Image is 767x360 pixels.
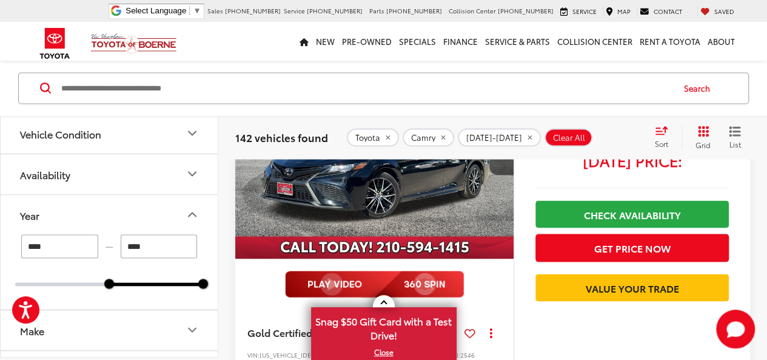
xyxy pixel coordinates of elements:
[189,6,190,15] span: ​
[369,6,384,15] span: Parts
[338,22,395,61] a: Pre-Owned
[225,6,281,15] span: [PHONE_NUMBER]
[126,6,186,15] span: Select Language
[60,73,672,103] input: Search by Make, Model, or Keyword
[716,310,755,348] svg: Start Chat
[636,22,704,61] a: Rent a Toyota
[572,7,597,16] span: Service
[395,22,440,61] a: Specials
[489,327,492,337] span: dropdown dots
[655,138,668,149] span: Sort
[480,322,501,343] button: Actions
[654,7,682,16] span: Contact
[460,350,475,359] span: 2546
[1,154,219,194] button: AvailabilityAvailability
[535,234,729,261] button: Get Price Now
[649,125,682,149] button: Select sort value
[481,22,554,61] a: Service & Parts: Opens in a new tab
[1,310,219,350] button: MakeMake
[466,133,522,143] span: [DATE]-[DATE]
[553,133,585,143] span: Clear All
[126,6,201,15] a: Select Language​
[411,133,435,143] span: Camry
[121,234,198,258] input: maximum
[714,7,734,16] span: Saved
[20,324,44,336] div: Make
[403,129,454,147] button: remove Camry
[260,350,380,359] span: [US_VEHICLE_IDENTIFICATION_NUMBER]
[21,234,98,258] input: minimum
[716,310,755,348] button: Toggle Chat Window
[312,22,338,61] a: New
[247,325,460,339] a: Gold Certified2024Toyota CamrySE
[20,209,39,220] div: Year
[704,22,739,61] a: About
[185,166,199,181] div: Availability
[185,207,199,222] div: Year
[682,125,720,149] button: Grid View
[440,22,481,61] a: Finance
[544,129,592,147] button: Clear All
[498,6,554,15] span: [PHONE_NUMBER]
[697,7,737,16] a: My Saved Vehicles
[729,139,741,149] span: List
[355,133,380,143] span: Toyota
[458,129,541,147] button: remove 2022-2026
[235,129,328,144] span: 142 vehicles found
[617,7,631,16] span: Map
[603,7,634,16] a: Map
[535,200,729,228] a: Check Availability
[1,114,219,153] button: Vehicle ConditionVehicle Condition
[720,125,750,149] button: List View
[185,126,199,140] div: Vehicle Condition
[90,33,177,54] img: Vic Vaughan Toyota of Boerne
[296,22,312,61] a: Home
[247,350,260,359] span: VIN:
[672,73,728,103] button: Search
[449,6,496,15] span: Collision Center
[1,195,219,234] button: YearYear
[247,325,312,339] span: Gold Certified
[102,241,117,251] span: —
[535,154,729,166] span: [DATE] Price:
[207,6,223,15] span: Sales
[312,308,455,345] span: Snag $50 Gift Card with a Test Drive!
[347,129,399,147] button: remove Toyota
[20,127,101,139] div: Vehicle Condition
[535,274,729,301] a: Value Your Trade
[637,7,685,16] a: Contact
[193,6,201,15] span: ▼
[284,6,305,15] span: Service
[386,6,442,15] span: [PHONE_NUMBER]
[185,322,199,337] div: Make
[554,22,636,61] a: Collision Center
[32,24,78,63] img: Toyota
[20,168,70,180] div: Availability
[285,271,464,297] img: full motion video
[557,7,600,16] a: Service
[307,6,363,15] span: [PHONE_NUMBER]
[695,140,711,150] span: Grid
